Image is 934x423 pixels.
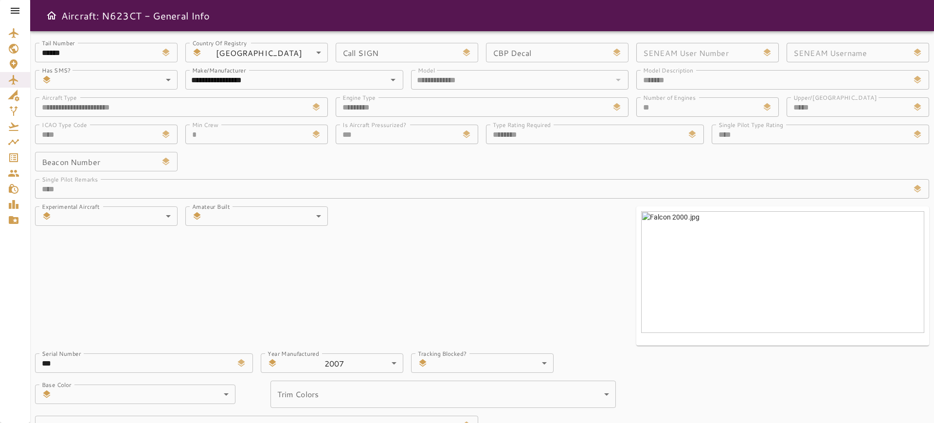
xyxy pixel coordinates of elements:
div: ​ [270,381,616,408]
button: Open [386,73,400,87]
label: Has SMS? [42,66,71,74]
label: Amateur Built [192,202,230,210]
label: Model [418,66,435,74]
div: ​ [55,70,178,90]
label: Number of Engines [643,93,696,101]
img: Falcon 2000.jpg [641,211,924,333]
label: Is Aircraft Pressurized? [342,120,406,129]
label: Type Rating Required [493,120,551,129]
div: ​ [55,206,178,226]
label: Base Color [42,380,71,388]
label: Upper/[GEOGRAPHIC_DATA] [793,93,877,101]
label: ICAO Type Code [42,120,87,129]
label: Single Pilot Remarks [42,175,98,183]
label: Experimental Aircraft [42,202,100,210]
div: ​ [55,385,235,404]
div: 2007 [281,353,403,373]
label: Single Pilot Type Rating [718,120,783,129]
label: Serial Number [42,349,81,357]
label: Country Of Registry [192,38,247,47]
label: Tracking Blocked? [418,349,467,357]
div: [GEOGRAPHIC_DATA] [206,43,328,62]
h6: Aircraft: N623CT - General Info [61,8,210,23]
div: ​ [431,353,554,373]
label: Tail Number [42,38,75,47]
label: Min Crew [192,120,218,129]
div: ​ [206,206,328,226]
label: Engine Type [342,93,376,101]
label: Make/Manufacturer [192,66,246,74]
label: Model Description [643,66,693,74]
button: Open drawer [42,6,61,25]
label: Year Manufactured [268,349,319,357]
label: Aircraft Type [42,93,77,101]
